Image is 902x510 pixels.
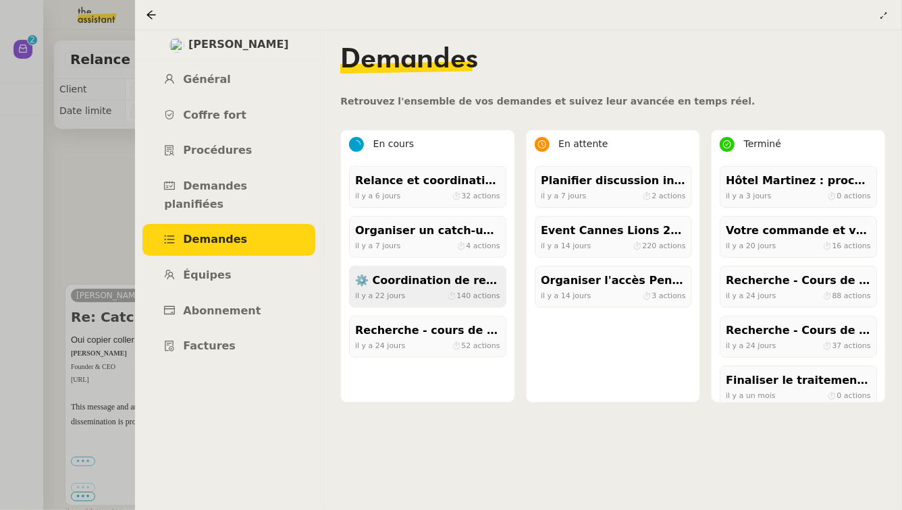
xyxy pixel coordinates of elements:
span: En cours [373,138,414,149]
div: Relance et coordination de rendez-vous [355,172,500,190]
div: Recherche - Cours de tennis [726,322,871,340]
span: actions [473,291,500,300]
span: il y a 24 jours [355,341,405,349]
span: ⏱ [452,341,500,349]
span: 140 [457,291,471,300]
span: Terminé [744,138,781,149]
span: il y a 20 jours [726,241,776,250]
span: actions [844,391,871,399]
span: ⏱ [457,241,500,250]
span: ⏱ [633,241,685,250]
span: ⏱ [448,291,500,300]
span: Général [183,73,230,86]
span: Demandes planifiées [164,179,247,210]
span: 16 [832,241,842,250]
span: 4 [467,241,471,250]
div: Votre commande et votre facture 2509030288530 [726,222,871,240]
span: Factures [183,339,236,352]
div: Hôtel Martinez : procédure pour enregistrement auprès du Cannes Lions [726,172,871,190]
div: Organiser l'accès Pennylane sur CCAG [541,272,686,290]
span: Retrouvez l'ensemble de vos demandes et suivez leur avancée en temps réel. [340,96,755,107]
span: 0 [837,391,842,399]
span: [PERSON_NAME] [188,36,289,54]
span: il y a 6 jours [355,191,400,200]
span: il y a 24 jours [726,291,776,300]
span: actions [844,241,871,250]
span: actions [844,291,871,300]
img: users%2FpftfpH3HWzRMeZpe6E7kXDgO5SJ3%2Favatar%2Fa3cc7090-f8ed-4df9-82e0-3c63ac65f9dd [169,38,184,53]
a: Procédures [142,135,315,167]
div: Recherche - cours de piano adulte [355,322,500,340]
span: Procédures [183,144,252,157]
span: En attente [558,138,608,149]
span: Demandes [183,233,247,246]
div: ⚙️ Coordination de rendez-vous [355,272,500,290]
a: Général [142,64,315,96]
span: 37 [832,341,842,349]
span: actions [844,191,871,200]
span: ⏱ [828,191,871,200]
span: actions [659,241,686,250]
span: actions [659,191,686,200]
span: ⏱ [452,191,500,200]
a: Demandes [142,224,315,256]
span: il y a 22 jours [355,291,405,300]
span: 0 [837,191,842,200]
div: Event Cannes Lions 2026 [541,222,686,240]
span: il y a 14 jours [541,241,591,250]
a: Demandes planifiées [142,171,315,220]
span: actions [659,291,686,300]
span: il y a 7 jours [355,241,400,250]
span: il y a 7 jours [541,191,586,200]
a: Coffre fort [142,100,315,132]
span: actions [473,241,500,250]
span: Demandes [340,47,478,74]
span: 32 [462,191,471,200]
span: 2 [652,191,656,200]
div: Finaliser le traitement du backlog de factures [726,372,871,390]
span: il y a 3 jours [726,191,771,200]
span: Équipes [183,268,231,281]
span: 220 [642,241,656,250]
span: ⏱ [823,341,871,349]
span: il y a 14 jours [541,291,591,300]
span: actions [473,191,500,200]
span: Coffre fort [183,109,246,121]
span: ⏱ [828,391,871,399]
div: Organiser un catch-up avec [PERSON_NAME] [355,222,500,240]
span: actions [473,341,500,349]
span: il y a 24 jours [726,341,776,349]
span: 52 [462,341,471,349]
span: ⏱ [642,291,685,300]
div: Recherche - Cours de batterie pour enfant [726,272,871,290]
span: Abonnement [183,304,261,317]
span: ⏱ [823,291,871,300]
span: ⏱ [823,241,871,250]
a: Équipes [142,260,315,291]
span: il y a un mois [726,391,776,399]
span: 3 [652,291,656,300]
span: 88 [832,291,842,300]
div: Planifier discussion innovation et croissance [541,172,686,190]
a: Abonnement [142,295,315,327]
span: ⏱ [642,191,685,200]
span: actions [844,341,871,349]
